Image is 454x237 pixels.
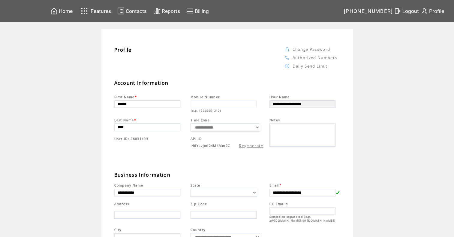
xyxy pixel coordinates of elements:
[59,8,73,14] span: Home
[114,202,129,206] span: Address
[239,143,263,148] a: Regenerate
[153,7,161,15] img: chart.svg
[91,8,111,14] span: Features
[114,95,135,99] span: First Name
[114,172,171,178] span: Business Information
[191,137,202,141] span: API ID
[402,8,419,14] span: Logout
[191,202,207,206] span: Zip Code
[152,6,181,16] a: Reports
[185,6,210,16] a: Billing
[285,55,290,60] img: Click to change authorized numbers
[195,8,209,14] span: Billing
[79,6,90,16] img: features.svg
[114,47,132,53] span: Profile
[126,8,147,14] span: Contacts
[394,7,401,15] img: exit.svg
[285,47,290,52] img: Click to change password
[114,137,149,141] span: User ID: 26031493
[293,47,330,52] a: Change Password
[421,7,428,15] img: profile.svg
[429,8,444,14] span: Profile
[114,118,134,122] span: Last Name
[50,6,74,16] a: Home
[186,7,194,15] img: creidtcard.svg
[191,144,230,148] span: H6YLvjmi24M4Mm2C
[191,183,268,187] span: State
[116,6,148,16] a: Contacts
[393,6,420,16] a: Logout
[114,228,122,232] span: City
[420,6,445,16] a: Profile
[293,63,328,69] a: Daily Send Limit
[78,5,112,17] a: Features
[335,190,340,195] img: v.gif
[117,7,125,15] img: contacts.svg
[50,7,58,15] img: home.svg
[162,8,180,14] span: Reports
[191,228,205,232] span: Country
[269,202,288,206] span: CC Emails
[269,183,280,187] span: Email
[293,55,337,60] a: Authorized Numbers
[344,8,393,14] span: [PHONE_NUMBER]
[114,80,169,86] span: Account Information
[191,95,220,99] span: Mobile Number
[269,95,290,99] span: User Name
[285,64,290,68] img: Click to review daily send lint
[191,118,210,122] span: Time zone
[269,215,336,223] span: Semicolon separated (e.g. a@[DOMAIN_NAME];c@[DOMAIN_NAME])
[191,109,221,113] span: (e.g. 17325551212)
[269,118,280,122] span: Notes
[114,183,143,187] span: Company Name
